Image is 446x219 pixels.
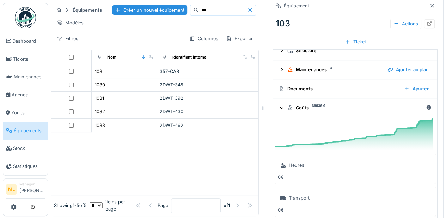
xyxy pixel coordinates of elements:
[3,104,48,122] a: Zones
[95,122,105,129] div: 1033
[3,68,48,86] a: Maintenance
[276,82,434,95] summary: DocumentsAjouter
[278,207,433,213] div: 0 €
[11,109,45,116] span: Zones
[12,91,45,98] span: Agenda
[276,101,434,114] summary: Coûts36936 €
[224,202,230,209] strong: of 1
[342,37,369,47] div: Ticket
[160,122,256,129] div: 2DWT-462
[160,95,256,102] div: 2DWT-392
[14,73,45,80] span: Maintenance
[3,50,48,68] a: Tickets
[3,157,48,175] a: Statistiques
[273,14,438,33] div: 103
[3,122,48,140] a: Équipements
[54,202,87,209] div: Showing 1 - 5 of 5
[13,56,45,62] span: Tickets
[401,84,432,93] div: Ajouter
[278,174,433,181] div: 0 €
[289,162,304,169] div: Heures
[112,5,187,15] div: Créer un nouvel équipement
[14,127,45,134] span: Équipements
[160,81,256,88] div: 2DWT-345
[279,85,398,92] div: Documents
[12,38,45,44] span: Dashboard
[287,47,429,54] div: Structure
[289,195,310,201] div: Transport
[54,18,87,28] div: Modèles
[223,34,256,44] div: Exporter
[54,34,81,44] div: Filtres
[160,108,256,115] div: 2DWT-430
[160,68,256,75] div: 357-CAB
[19,182,45,197] li: [PERSON_NAME]
[158,202,168,209] div: Page
[287,66,382,73] div: Maintenances
[172,54,207,60] div: Identifiant interne
[276,63,434,76] summary: Maintenances3Ajouter au plan
[13,145,45,152] span: Stock
[284,2,309,9] div: Équipement
[95,95,104,102] div: 1031
[13,163,45,170] span: Statistiques
[287,104,423,111] div: Coûts
[186,34,221,44] div: Colonnes
[3,32,48,50] a: Dashboard
[6,182,45,199] a: ML Manager[PERSON_NAME]
[390,19,421,29] div: Actions
[90,199,132,212] div: items per page
[15,7,36,28] img: Badge_color-CXgf-gQk.svg
[95,68,102,75] div: 103
[107,54,116,60] div: Nom
[95,108,105,115] div: 1032
[6,184,17,195] li: ML
[95,81,105,88] div: 1030
[3,86,48,104] a: Agenda
[19,182,45,187] div: Manager
[3,140,48,158] a: Stock
[276,44,434,57] summary: Structure
[70,7,105,13] strong: Équipements
[385,65,432,74] div: Ajouter au plan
